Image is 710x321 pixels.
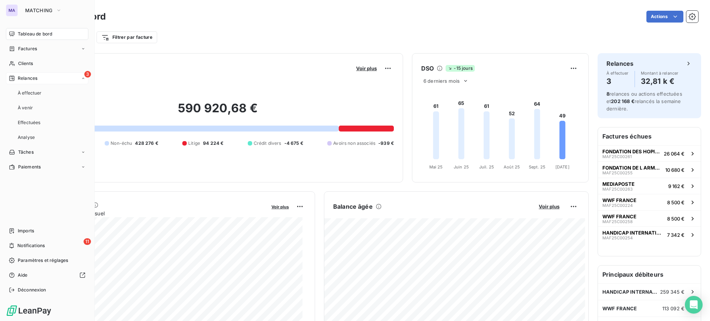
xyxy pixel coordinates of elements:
[668,183,684,189] span: 9 162 €
[454,164,469,170] tspan: Juin 25
[598,226,701,243] button: HANDICAP INTERNATIONAL [GEOGRAPHIC_DATA]MAF25C002547 342 €
[25,7,53,13] span: MATCHING
[667,199,684,205] span: 8 500 €
[606,91,682,112] span: relances ou actions effectuées et relancés la semaine dernière.
[602,171,633,175] span: MAF25C00255
[333,140,375,147] span: Avoirs non associés
[269,203,291,210] button: Voir plus
[18,31,52,37] span: Tableau de bord
[18,60,33,67] span: Clients
[602,219,633,224] span: MAF25C00258
[284,140,303,147] span: -4 675 €
[356,65,377,71] span: Voir plus
[18,134,35,141] span: Analyse
[504,164,520,170] tspan: Août 25
[598,266,701,283] h6: Principaux débiteurs
[539,204,559,209] span: Voir plus
[606,75,629,87] h4: 3
[602,148,661,154] span: FONDATION DES HOPITAUX
[602,214,636,219] span: WWF FRANCE
[18,105,33,111] span: À venir
[602,203,633,208] span: MAF25C00224
[606,59,633,68] h6: Relances
[667,232,684,238] span: 7 342 €
[18,90,42,96] span: À effectuer
[606,91,609,97] span: 8
[660,289,684,295] span: 259 345 €
[598,210,701,226] button: WWF FRANCEMAF25C002588 500 €
[598,194,701,210] button: WWF FRANCEMAF25C002248 500 €
[641,71,679,75] span: Montant à relancer
[602,236,633,240] span: MAF25C00254
[18,149,34,156] span: Tâches
[42,209,266,217] span: Chiffre d'affaires mensuel
[602,154,632,159] span: MAF25C00261
[203,140,223,147] span: 94 224 €
[555,164,569,170] tspan: [DATE]
[111,140,132,147] span: Non-échu
[662,305,684,311] span: 113 092 €
[598,178,701,194] button: MEDIAPOSTEMAF25C002639 162 €
[6,305,52,317] img: Logo LeanPay
[354,65,379,72] button: Voir plus
[429,164,443,170] tspan: Mai 25
[42,101,394,123] h2: 590 920,68 €
[479,164,494,170] tspan: Juil. 25
[446,65,474,72] span: -15 jours
[18,228,34,234] span: Imports
[611,98,634,104] span: 202 168 €
[598,161,701,178] button: FONDATION DE L ARMEE DU SALUTMAF25C0025510 680 €
[685,296,703,314] div: Open Intercom Messenger
[646,11,683,23] button: Actions
[18,75,37,82] span: Relances
[602,197,636,203] span: WWF FRANCE
[97,31,157,43] button: Filtrer par facture
[602,165,662,171] span: FONDATION DE L ARMEE DU SALUT
[602,305,637,311] span: WWF FRANCE
[598,127,701,145] h6: Factures échues
[421,64,434,73] h6: DSO
[271,204,289,209] span: Voir plus
[84,71,91,78] span: 3
[667,216,684,222] span: 8 500 €
[18,164,41,170] span: Paiements
[188,140,200,147] span: Litige
[641,75,679,87] h4: 32,81 k €
[602,181,635,187] span: MEDIAPOSTE
[18,287,46,293] span: Déconnexion
[598,145,701,161] button: FONDATION DES HOPITAUXMAF25C0026126 064 €
[135,140,158,147] span: 428 276 €
[664,151,684,157] span: 26 064 €
[84,238,91,245] span: 11
[254,140,281,147] span: Crédit divers
[378,140,394,147] span: -939 €
[17,242,45,249] span: Notifications
[6,269,88,281] a: Aide
[423,78,460,84] span: 6 derniers mois
[529,164,545,170] tspan: Sept. 25
[18,257,68,264] span: Paramètres et réglages
[602,230,664,236] span: HANDICAP INTERNATIONAL [GEOGRAPHIC_DATA]
[18,272,28,279] span: Aide
[602,289,660,295] span: HANDICAP INTERNATIONAL [GEOGRAPHIC_DATA]
[606,71,629,75] span: À effectuer
[6,4,18,16] div: MA
[18,45,37,52] span: Factures
[665,167,684,173] span: 10 680 €
[18,119,41,126] span: Effectuées
[333,202,373,211] h6: Balance âgée
[602,187,633,191] span: MAF25C00263
[537,203,562,210] button: Voir plus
